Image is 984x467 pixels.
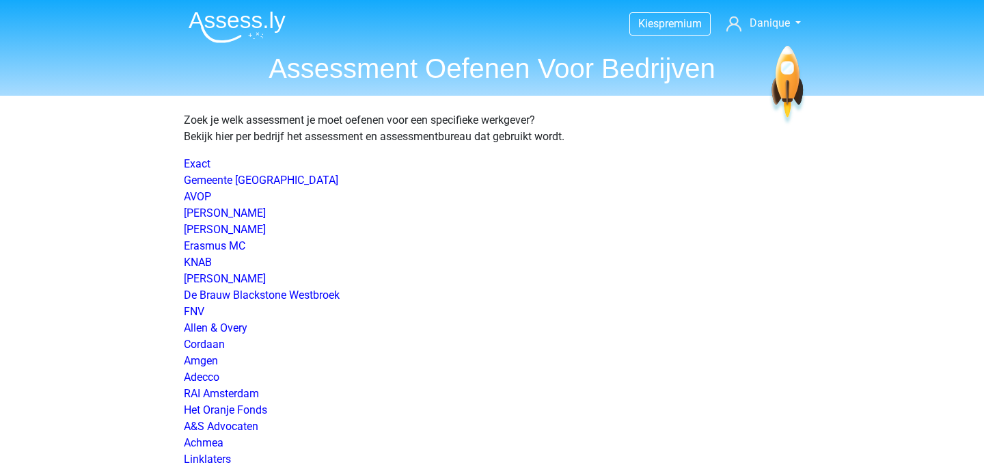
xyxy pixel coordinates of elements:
[184,387,259,400] a: RAI Amsterdam
[184,354,218,367] a: Amgen
[184,289,340,302] a: De Brauw Blackstone Westbroek
[184,112,800,145] p: Zoek je welk assessment je moet oefenen voor een specifieke werkgever? Bekijk hier per bedrijf he...
[184,223,266,236] a: [PERSON_NAME]
[630,14,710,33] a: Kiespremium
[184,338,225,351] a: Cordaan
[638,17,659,30] span: Kies
[769,46,806,126] img: spaceship.7d73109d6933.svg
[189,11,286,43] img: Assessly
[184,206,266,219] a: [PERSON_NAME]
[184,157,210,170] a: Exact
[184,174,338,187] a: Gemeente [GEOGRAPHIC_DATA]
[184,453,231,466] a: Linklaters
[184,190,211,203] a: AVOP
[721,15,806,31] a: Danique
[184,256,212,269] a: KNAB
[184,371,219,384] a: Adecco
[184,321,247,334] a: Allen & Overy
[184,403,267,416] a: Het Oranje Fonds
[659,17,702,30] span: premium
[184,272,266,285] a: [PERSON_NAME]
[178,52,806,85] h1: Assessment Oefenen Voor Bedrijven
[750,16,790,29] span: Danique
[184,436,223,449] a: Achmea
[184,420,258,433] a: A&S Advocaten
[184,305,204,318] a: FNV
[184,239,245,252] a: Erasmus MC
